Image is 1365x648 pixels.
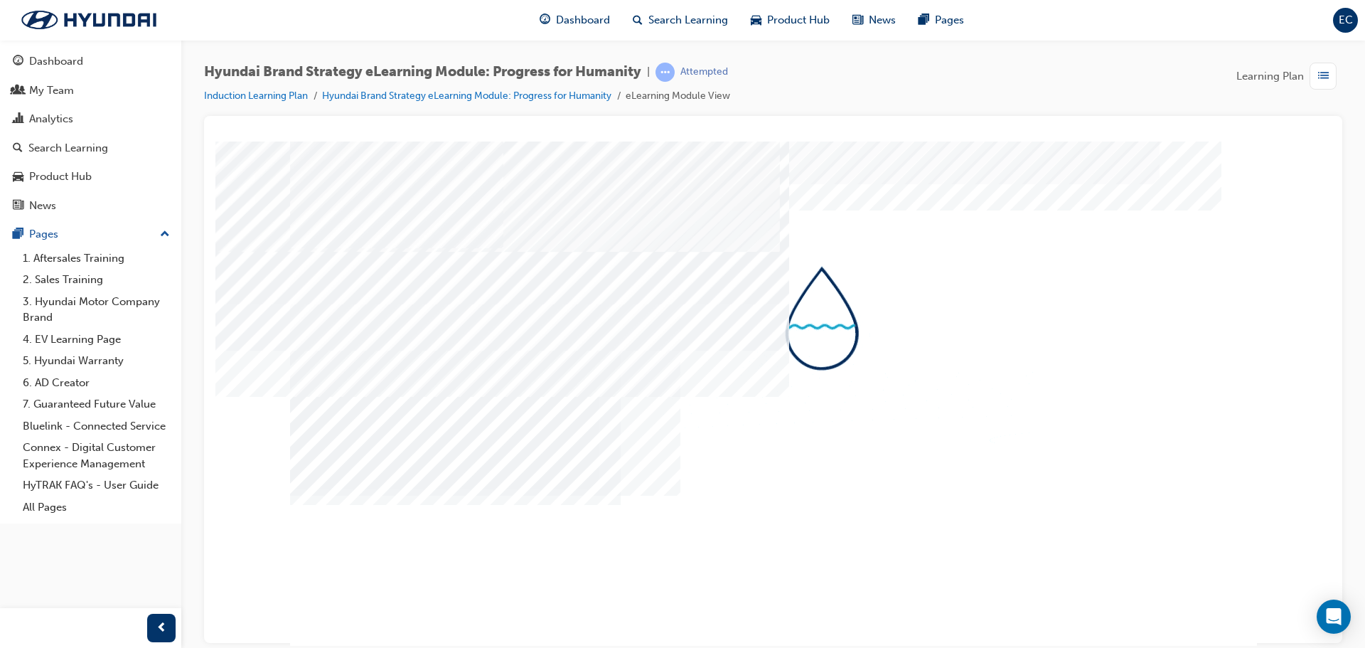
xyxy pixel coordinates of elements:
span: Dashboard [556,12,610,28]
div: Analytics [29,111,73,127]
span: Product Hub [767,12,830,28]
a: guage-iconDashboard [528,6,621,35]
span: Learning Plan [1236,68,1304,85]
span: news-icon [13,200,23,213]
div: Dashboard [29,53,83,70]
span: learningRecordVerb_ATTEMPT-icon [655,63,675,82]
a: Bluelink - Connected Service [17,415,176,437]
span: car-icon [751,11,761,29]
button: Learning Plan [1236,63,1342,90]
a: My Team [6,78,176,104]
a: 5. Hyundai Warranty [17,350,176,372]
span: search-icon [13,142,23,155]
a: Analytics [6,106,176,132]
a: HyTRAK FAQ's - User Guide [17,474,176,496]
a: 6. AD Creator [17,372,176,394]
a: Connex - Digital Customer Experience Management [17,437,176,474]
a: 2. Sales Training [17,269,176,291]
a: 1. Aftersales Training [17,248,176,270]
div: Attempted [680,65,728,79]
span: news-icon [852,11,863,29]
a: car-iconProduct Hub [739,6,841,35]
a: All Pages [17,496,176,519]
a: 3. Hyundai Motor Company Brand [17,291,176,329]
span: guage-icon [13,55,23,68]
a: News [6,193,176,219]
span: car-icon [13,171,23,184]
div: Product Hub [29,169,92,185]
li: eLearning Module View [626,88,730,105]
span: search-icon [633,11,643,29]
a: 4. EV Learning Page [17,329,176,351]
a: search-iconSearch Learning [621,6,739,35]
a: 7. Guaranteed Future Value [17,393,176,415]
span: pages-icon [919,11,929,29]
div: News [29,198,56,214]
span: EC [1339,12,1353,28]
span: chart-icon [13,113,23,126]
a: Induction Learning Plan [204,90,308,102]
span: Hyundai Brand Strategy eLearning Module: Progress for Humanity [204,64,641,80]
a: pages-iconPages [907,6,975,35]
a: Search Learning [6,135,176,161]
button: Pages [6,221,176,248]
a: Dashboard [6,48,176,75]
span: people-icon [13,85,23,97]
button: EC [1333,8,1358,33]
a: Product Hub [6,164,176,190]
span: pages-icon [13,228,23,241]
div: Search Learning [28,140,108,156]
img: Trak [7,5,171,35]
span: | [647,64,650,80]
div: My Team [29,83,74,99]
a: Hyundai Brand Strategy eLearning Module: Progress for Humanity [322,90,611,102]
span: News [869,12,896,28]
button: DashboardMy TeamAnalyticsSearch LearningProduct HubNews [6,46,176,221]
span: Search Learning [648,12,728,28]
a: news-iconNews [841,6,907,35]
span: prev-icon [156,620,167,637]
span: up-icon [160,225,170,244]
div: Pages [29,226,58,243]
span: list-icon [1318,68,1329,85]
span: Pages [935,12,964,28]
span: guage-icon [540,11,550,29]
div: Open Intercom Messenger [1317,600,1351,634]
